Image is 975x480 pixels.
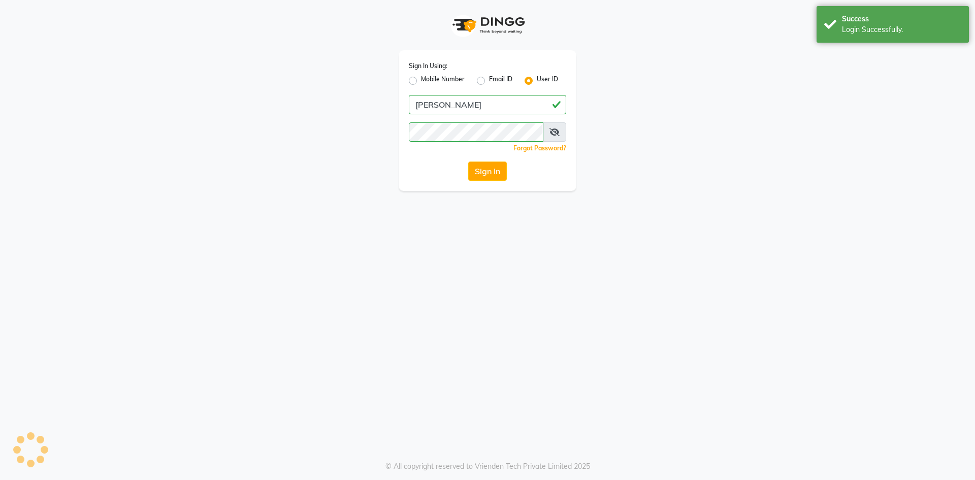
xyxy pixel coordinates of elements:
label: Mobile Number [421,75,465,87]
input: Username [409,95,566,114]
a: Forgot Password? [513,144,566,152]
img: logo1.svg [447,10,528,40]
label: Sign In Using: [409,61,447,71]
div: Success [842,14,961,24]
label: User ID [537,75,558,87]
label: Email ID [489,75,512,87]
div: Login Successfully. [842,24,961,35]
input: Username [409,122,543,142]
button: Sign In [468,162,507,181]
